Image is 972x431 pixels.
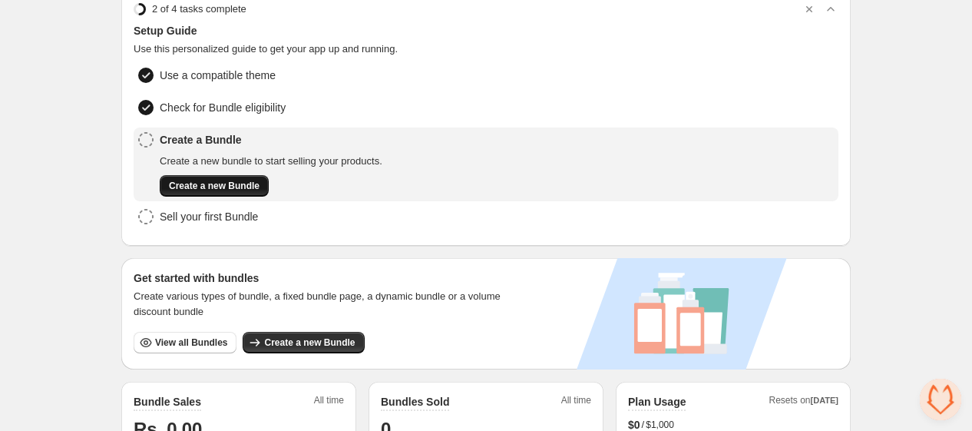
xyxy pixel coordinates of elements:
span: $1,000 [646,419,674,431]
h3: Get started with bundles [134,270,515,286]
span: Create a Bundle [160,132,382,148]
h2: Plan Usage [628,394,686,409]
div: Open chat [920,379,961,420]
span: Create various types of bundle, a fixed bundle page, a dynamic bundle or a volume discount bundle [134,289,515,320]
h2: Bundles Sold [381,394,449,409]
span: Sell your first Bundle [160,209,258,224]
span: View all Bundles [155,337,227,349]
span: All time [561,394,591,411]
button: Create a new Bundle [160,175,269,197]
span: Use this personalized guide to get your app up and running. [134,41,838,57]
span: Setup Guide [134,23,838,38]
h2: Bundle Sales [134,394,201,409]
span: Resets on [769,394,839,411]
span: Check for Bundle eligibility [160,100,286,115]
span: Create a new bundle to start selling your products. [160,154,382,169]
span: All time [314,394,344,411]
span: Create a new Bundle [264,337,355,349]
span: [DATE] [811,396,838,405]
span: 2 of 4 tasks complete [152,2,246,17]
button: Create a new Bundle [243,332,364,353]
span: Create a new Bundle [169,180,260,192]
button: View all Bundles [134,332,236,353]
span: Use a compatible theme [160,68,276,83]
